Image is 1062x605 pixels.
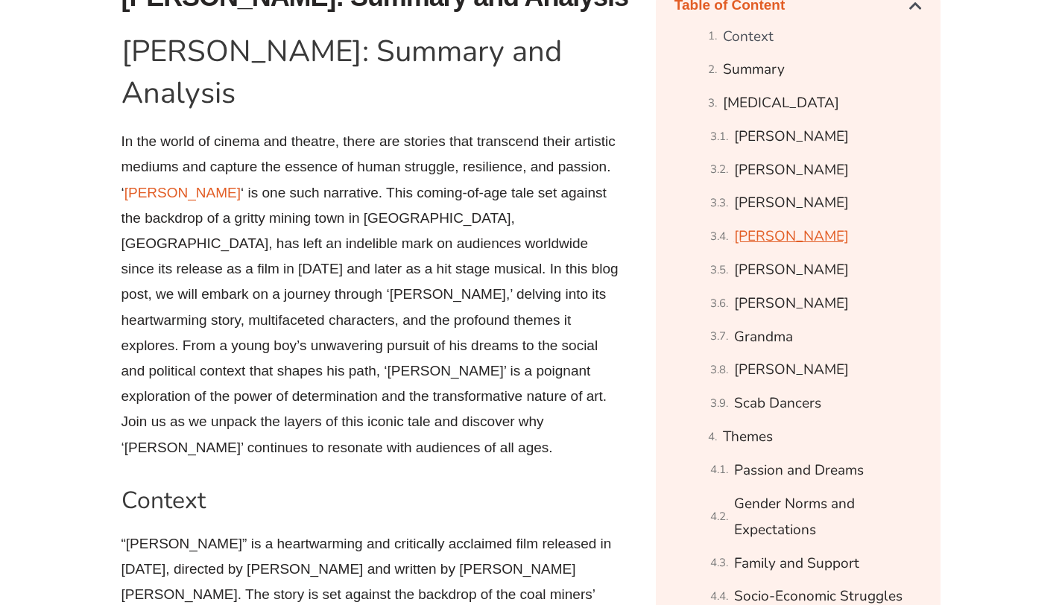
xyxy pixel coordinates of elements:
a: Grandma [734,324,793,350]
a: Summary [723,57,785,83]
a: [PERSON_NAME] [734,257,849,283]
p: In the world of cinema and theatre, there are stories that transcend their artistic mediums and c... [121,129,621,460]
a: [PERSON_NAME] [734,224,849,250]
a: [PERSON_NAME] [734,190,849,216]
a: [PERSON_NAME] [734,291,849,317]
a: [PERSON_NAME] [734,357,849,383]
a: Scab Dancers [734,390,821,416]
h2: Context [121,485,621,516]
a: Family and Support [734,551,859,577]
h1: [PERSON_NAME]: Summary and Analysis [121,31,621,114]
iframe: Chat Widget [806,437,1062,605]
a: [PERSON_NAME] [734,124,849,150]
a: Context [723,24,774,50]
a: Passion and Dreams [734,457,864,484]
a: [PERSON_NAME] [734,157,849,183]
a: [PERSON_NAME] [124,185,241,200]
a: [MEDICAL_DATA] [723,90,839,116]
a: Themes [723,424,773,450]
a: Gender Norms and Expectations [734,491,922,544]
